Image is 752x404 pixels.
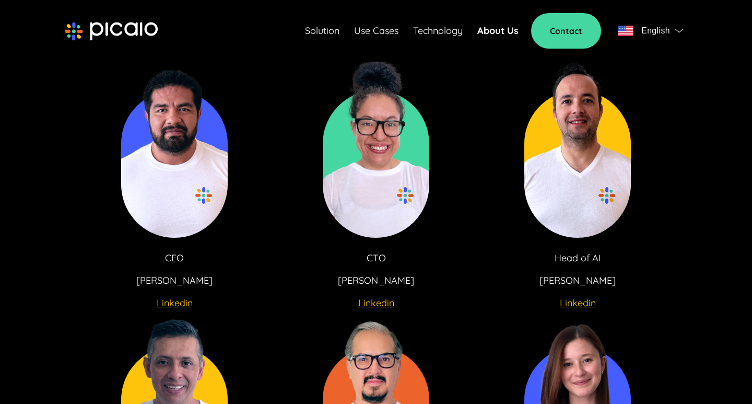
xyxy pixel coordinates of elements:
a: Solution [305,24,339,38]
img: image [524,54,631,238]
u: Linkedin [358,297,394,309]
a: Linkedin [157,296,193,310]
p: [PERSON_NAME] [136,273,213,288]
a: About Us [477,24,519,38]
p: CEO [165,251,184,266]
a: Technology [413,24,463,38]
u: Linkedin [560,297,596,309]
img: flag [675,29,683,33]
p: [PERSON_NAME] [539,273,616,288]
img: flag [618,26,633,36]
a: Linkedin [358,296,394,310]
p: CTO [367,251,386,266]
span: English [641,24,670,38]
a: Contact [531,13,601,49]
a: Use Cases [354,24,398,38]
img: picaio-logo [65,22,158,41]
a: Linkedin [560,296,596,310]
img: image [121,54,228,238]
p: Head of AI [555,251,601,266]
button: flagEnglishflag [614,20,687,41]
u: Linkedin [157,297,193,309]
img: image [323,54,429,238]
p: [PERSON_NAME] [338,273,414,288]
